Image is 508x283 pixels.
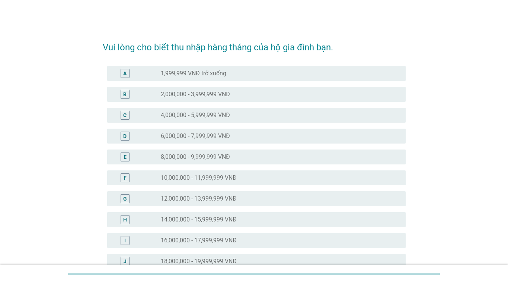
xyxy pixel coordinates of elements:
label: 8,000,000 - 9,999,999 VNĐ [161,153,230,161]
label: 14,000,000 - 15,999,999 VNĐ [161,216,237,223]
div: D [123,132,127,140]
label: 4,000,000 - 5,999,999 VNĐ [161,111,230,119]
label: 1,999,999 VNĐ trở xuống [161,70,226,77]
label: 12,000,000 - 13,999,999 VNĐ [161,195,237,202]
label: 2,000,000 - 3,999,999 VNĐ [161,91,230,98]
div: I [124,236,126,244]
label: 6,000,000 - 7,999,999 VNĐ [161,132,230,140]
div: F [124,174,127,182]
div: A [123,69,127,77]
div: J [124,257,127,265]
div: C [123,111,127,119]
label: 18,000,000 - 19,999,999 VNĐ [161,258,237,265]
label: 10,000,000 - 11,999,999 VNĐ [161,174,237,182]
h2: Vui lòng cho biết thu nhập hàng tháng của hộ gia đình bạn. [103,33,406,54]
label: 16,000,000 - 17,999,999 VNĐ [161,237,237,244]
div: H [123,216,127,223]
div: G [123,195,127,202]
div: E [124,153,127,161]
div: B [123,90,127,98]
